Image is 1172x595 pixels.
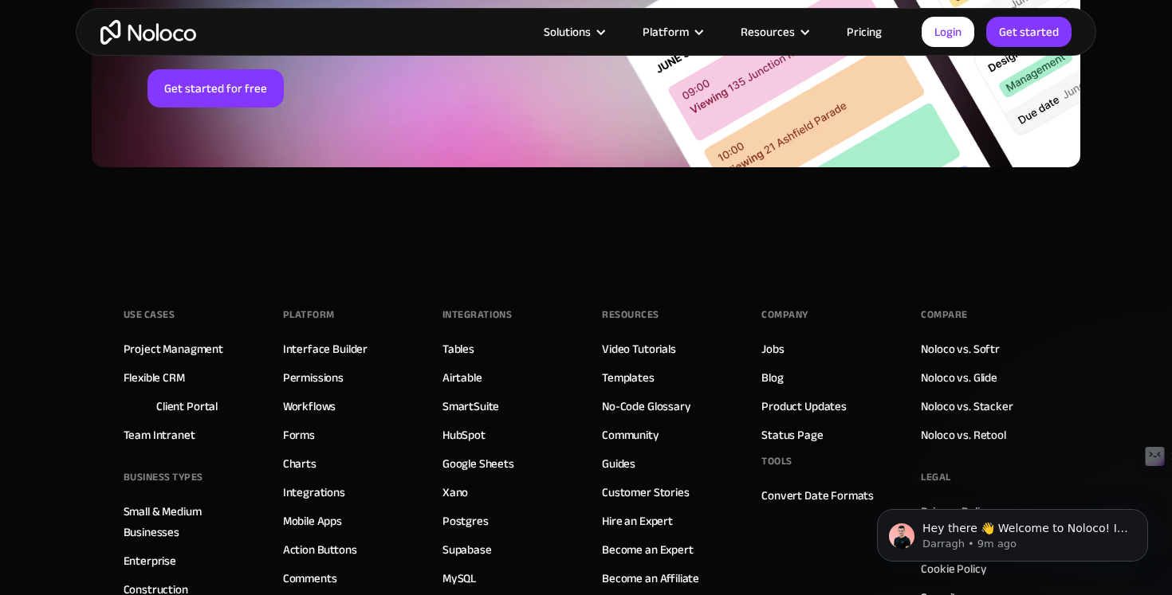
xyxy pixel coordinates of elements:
[442,367,482,388] a: Airtable
[602,396,691,417] a: No-Code Glossary
[524,22,623,42] div: Solutions
[986,17,1072,47] a: Get started
[124,339,223,359] a: Project Managment
[761,485,874,506] a: Convert Date Formats
[602,425,659,445] a: Community
[643,22,689,42] div: Platform
[602,303,659,327] div: Resources
[442,482,468,503] a: Xano
[922,17,974,47] a: Login
[283,453,317,474] a: Charts
[124,425,195,445] a: Team Intranet
[283,425,315,445] a: Forms
[100,20,196,45] a: home
[283,482,345,503] a: Integrations
[442,539,492,560] a: Supabase
[147,69,284,108] a: Get started for free
[442,303,512,327] div: INTEGRATIONS
[602,339,676,359] a: Video Tutorials
[124,465,203,489] div: BUSINESS TYPES
[283,339,368,359] a: Interface Builder
[283,367,344,388] a: Permissions
[921,425,1005,445] a: Noloco vs. Retool
[853,476,1172,587] iframe: Intercom notifications message
[442,425,486,445] a: HubSpot
[921,396,1013,417] a: Noloco vs. Stacker
[283,303,335,327] div: Platform
[602,568,699,589] a: Become an Affiliate
[283,396,336,417] a: Workflows
[156,396,218,417] a: Client Portal
[602,511,673,531] a: Hire an Expert
[721,22,827,42] div: Resources
[827,22,902,42] a: Pricing
[602,482,690,503] a: Customer Stories
[442,568,476,589] a: MySQL
[602,453,635,474] a: Guides
[124,501,251,542] a: Small & Medium Businesses
[921,303,968,327] div: Compare
[442,339,474,359] a: Tables
[442,453,514,474] a: Google Sheets
[283,568,337,589] a: Comments
[623,22,721,42] div: Platform
[124,367,185,388] a: Flexible CRM
[124,303,175,327] div: Use Cases
[741,22,795,42] div: Resources
[761,396,847,417] a: Product Updates
[921,367,997,388] a: Noloco vs. Glide
[442,511,489,531] a: Postgres
[602,367,655,388] a: Templates
[124,550,177,571] a: Enterprise
[283,511,342,531] a: Mobile Apps
[602,539,694,560] a: Become an Expert
[921,339,1000,359] a: Noloco vs. Softr
[544,22,591,42] div: Solutions
[761,303,808,327] div: Company
[761,449,792,473] div: Tools
[283,539,357,560] a: Action Buttons
[442,396,500,417] a: SmartSuite
[761,339,784,359] a: Jobs
[761,425,823,445] a: Status Page
[921,465,951,489] div: Legal
[761,367,783,388] a: Blog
